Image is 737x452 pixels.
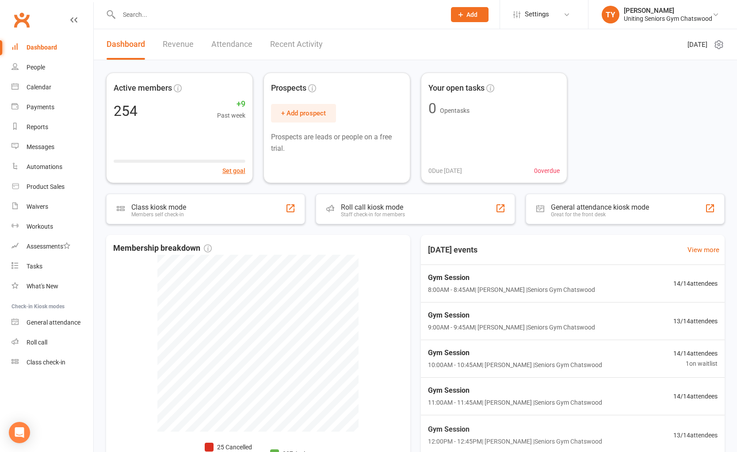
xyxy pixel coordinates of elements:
[217,98,245,111] span: +9
[341,203,405,211] div: Roll call kiosk mode
[428,437,602,446] span: 12:00PM - 12:45PM | [PERSON_NAME] | Seniors Gym Chatswood
[11,237,93,257] a: Assessments
[114,82,172,95] span: Active members
[27,163,62,170] div: Automations
[11,57,93,77] a: People
[131,203,186,211] div: Class kiosk mode
[27,103,54,111] div: Payments
[222,166,245,176] button: Set goal
[428,385,602,396] span: Gym Session
[217,111,245,120] span: Past week
[11,97,93,117] a: Payments
[673,359,718,368] span: 1 on waitlist
[11,157,93,177] a: Automations
[205,442,256,452] li: 25 Cancelled
[428,347,602,359] span: Gym Session
[428,82,485,95] span: Your open tasks
[428,360,602,370] span: 10:00AM - 10:45AM | [PERSON_NAME] | Seniors Gym Chatswood
[451,7,489,22] button: Add
[211,29,252,60] a: Attendance
[27,319,80,326] div: General attendance
[440,107,470,114] span: Open tasks
[428,101,436,115] div: 0
[687,245,719,255] a: View more
[270,29,323,60] a: Recent Activity
[113,242,212,255] span: Membership breakdown
[11,117,93,137] a: Reports
[9,422,30,443] div: Open Intercom Messenger
[114,104,137,118] div: 254
[534,166,560,176] span: 0 overdue
[428,272,595,283] span: Gym Session
[673,349,718,358] span: 14 / 14 attendees
[11,333,93,352] a: Roll call
[673,430,718,440] span: 13 / 14 attendees
[11,276,93,296] a: What's New
[11,177,93,197] a: Product Sales
[163,29,194,60] a: Revenue
[428,285,595,295] span: 8:00AM - 8:45AM | [PERSON_NAME] | Seniors Gym Chatswood
[11,137,93,157] a: Messages
[27,64,45,71] div: People
[27,359,65,366] div: Class check-in
[428,322,595,332] span: 9:00AM - 9:45AM | [PERSON_NAME] | Seniors Gym Chatswood
[27,263,42,270] div: Tasks
[11,257,93,276] a: Tasks
[687,39,707,50] span: [DATE]
[27,339,47,346] div: Roll call
[466,11,477,18] span: Add
[551,203,649,211] div: General attendance kiosk mode
[421,242,485,258] h3: [DATE] events
[27,203,48,210] div: Waivers
[673,316,718,326] span: 13 / 14 attendees
[341,211,405,218] div: Staff check-in for members
[602,6,619,23] div: TY
[11,9,33,31] a: Clubworx
[428,166,462,176] span: 0 Due [DATE]
[428,424,602,435] span: Gym Session
[27,283,58,290] div: What's New
[27,183,65,190] div: Product Sales
[673,279,718,288] span: 14 / 14 attendees
[27,243,70,250] div: Assessments
[428,310,595,321] span: Gym Session
[27,84,51,91] div: Calendar
[27,223,53,230] div: Workouts
[271,82,306,95] span: Prospects
[11,197,93,217] a: Waivers
[11,38,93,57] a: Dashboard
[27,44,57,51] div: Dashboard
[11,217,93,237] a: Workouts
[428,398,602,407] span: 11:00AM - 11:45AM | [PERSON_NAME] | Seniors Gym Chatswood
[11,77,93,97] a: Calendar
[27,143,54,150] div: Messages
[525,4,549,24] span: Settings
[116,8,439,21] input: Search...
[11,313,93,333] a: General attendance kiosk mode
[551,211,649,218] div: Great for the front desk
[131,211,186,218] div: Members self check-in
[624,15,712,23] div: Uniting Seniors Gym Chatswood
[673,391,718,401] span: 14 / 14 attendees
[624,7,712,15] div: [PERSON_NAME]
[107,29,145,60] a: Dashboard
[11,352,93,372] a: Class kiosk mode
[271,131,403,154] p: Prospects are leads or people on a free trial.
[271,104,336,123] button: + Add prospect
[27,123,48,130] div: Reports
